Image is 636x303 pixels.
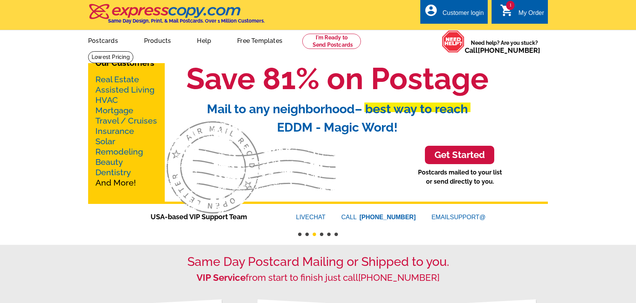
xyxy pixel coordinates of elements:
span: Need help? Are you stuck? [465,39,544,54]
img: help [442,30,465,53]
font: CALL [341,213,358,222]
a: Solar [95,137,115,146]
span: – best way to reach [355,102,468,116]
a: Get Started [425,146,494,165]
a: Real Estate [95,75,139,84]
button: 5 of 6 [327,233,331,236]
i: account_circle [424,3,438,17]
span: 1 [506,1,515,10]
a: EMAILSUPPORT@ [431,214,485,220]
a: Products [132,31,184,49]
a: Insurance [95,126,134,136]
a: [PHONE_NUMBER] [358,272,439,283]
p: Postcards mailed to your list or send directly to you. [418,168,502,186]
h1: Same Day Postcard Mailing or Shipped to you. [88,254,548,269]
iframe: LiveChat chat widget [483,125,636,303]
a: [PHONE_NUMBER] [478,46,540,54]
a: HVAC [95,95,118,105]
font: LIVE [296,214,310,220]
a: Help [185,31,223,49]
button: 4 of 6 [320,233,323,236]
h1: Save 81% on Postage [126,60,548,97]
button: 6 of 6 [334,233,338,236]
a: 1 shopping_cart My Order [500,8,544,18]
strong: VIP Service [197,272,246,283]
a: account_circle Customer login [424,8,484,18]
a: Beauty [95,157,123,167]
div: Customer login [443,10,484,20]
i: shopping_cart [500,3,514,17]
h3: Get Started [434,150,485,161]
a: Remodeling [95,147,143,156]
button: 2 of 6 [305,233,309,236]
a: LIVECHAT [296,214,326,220]
a: Free Templates [225,31,295,49]
img: third-slide.svg [167,121,336,214]
a: Travel / Cruises [95,116,157,125]
font: SUPPORT@ [450,214,485,220]
button: 1 of 6 [298,233,302,236]
a: [PHONE_NUMBER] [359,214,416,220]
span: Mail to any neighborhood EDDM - Magic Word! [207,102,468,134]
h2: from start to finish just call [88,272,548,283]
a: Postcards [76,31,130,49]
p: And More! [95,74,157,188]
a: Dentistry [95,168,131,177]
button: 3 of 6 [313,233,316,236]
a: Assisted Living [95,85,154,94]
a: Same Day Design, Print, & Mail Postcards. Over 1 Million Customers. [88,9,265,24]
span: USA-based VIP Support Team [151,212,273,222]
span: Call [465,46,540,54]
div: My Order [518,10,544,20]
a: Mortgage [95,106,133,115]
h4: Same Day Design, Print, & Mail Postcards. Over 1 Million Customers. [108,18,265,24]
